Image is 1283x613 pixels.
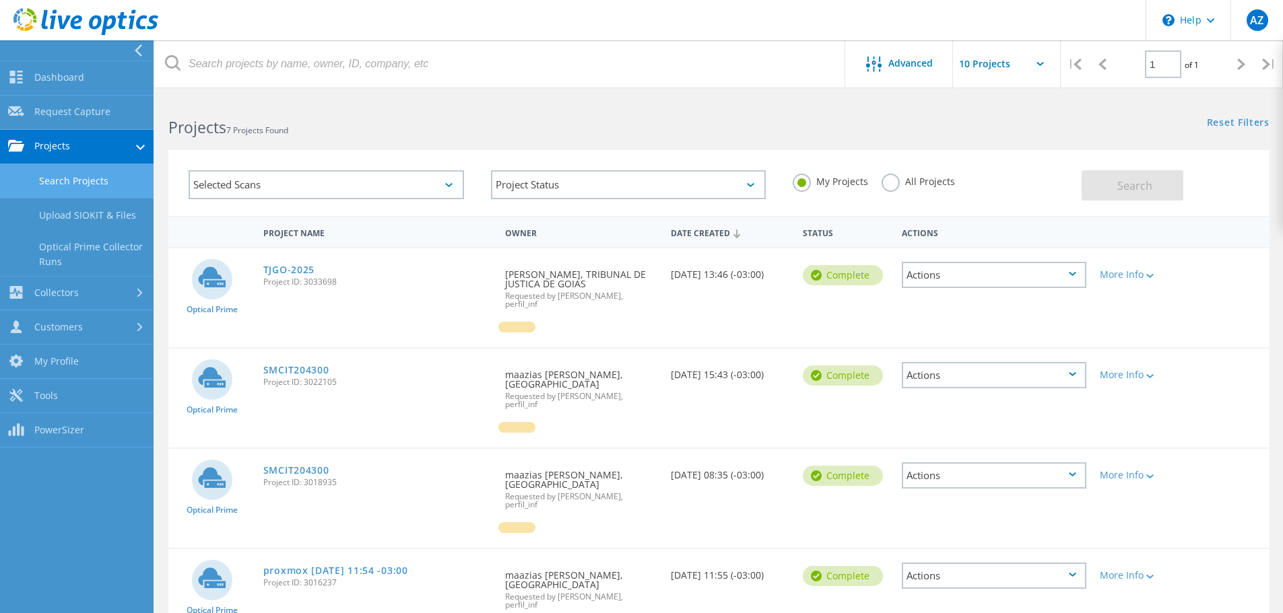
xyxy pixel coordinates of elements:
[498,248,663,322] div: [PERSON_NAME], TRIBUNAL DE JUSTICA DE GOIAS
[505,593,657,609] span: Requested by [PERSON_NAME], perfil_inf
[263,365,329,375] a: SMCIT204300
[1255,40,1283,88] div: |
[888,59,933,68] span: Advanced
[263,265,315,275] a: TJGO-2025
[263,579,492,587] span: Project ID: 3016237
[187,305,238,314] span: Optical Prime
[263,278,492,286] span: Project ID: 3033698
[793,174,868,186] label: My Projects
[1100,571,1175,580] div: More Info
[1100,270,1175,279] div: More Info
[803,566,883,586] div: Complete
[1100,470,1175,480] div: More Info
[263,478,492,486] span: Project ID: 3018935
[226,124,288,136] span: 7 Projects Found
[187,406,238,414] span: Optical Prime
[664,219,796,245] div: Date Created
[263,378,492,386] span: Project ID: 3022105
[803,265,883,285] div: Complete
[1117,178,1152,193] span: Search
[664,549,796,593] div: [DATE] 11:55 (-03:00)
[902,462,1086,489] div: Actions
[505,292,657,308] span: Requested by [PERSON_NAME], perfil_inf
[803,466,883,486] div: Complete
[895,219,1093,244] div: Actions
[257,219,499,244] div: Project Name
[189,170,464,199] div: Selected Scans
[505,493,657,509] span: Requested by [PERSON_NAME], perfil_inf
[664,248,796,293] div: [DATE] 13:46 (-03:00)
[1185,59,1199,71] span: of 1
[902,262,1086,288] div: Actions
[498,449,663,522] div: maazias [PERSON_NAME], [GEOGRAPHIC_DATA]
[796,219,895,244] div: Status
[1162,14,1175,26] svg: \n
[13,28,158,38] a: Live Optics Dashboard
[491,170,766,199] div: Project Status
[498,349,663,422] div: maazias [PERSON_NAME], [GEOGRAPHIC_DATA]
[168,116,226,138] b: Projects
[263,566,408,575] a: proxmox [DATE] 11:54 -03:00
[664,449,796,493] div: [DATE] 08:35 (-03:00)
[498,219,663,244] div: Owner
[803,365,883,386] div: Complete
[1061,40,1088,88] div: |
[902,362,1086,388] div: Actions
[187,506,238,514] span: Optical Prime
[664,349,796,393] div: [DATE] 15:43 (-03:00)
[882,174,955,186] label: All Projects
[155,40,846,87] input: Search projects by name, owner, ID, company, etc
[1100,370,1175,380] div: More Info
[1250,15,1263,26] span: AZ
[263,466,329,475] a: SMCIT204300
[1207,118,1270,129] a: Reset Filters
[505,392,657,408] span: Requested by [PERSON_NAME], perfil_inf
[902,563,1086,589] div: Actions
[1082,170,1183,201] button: Search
